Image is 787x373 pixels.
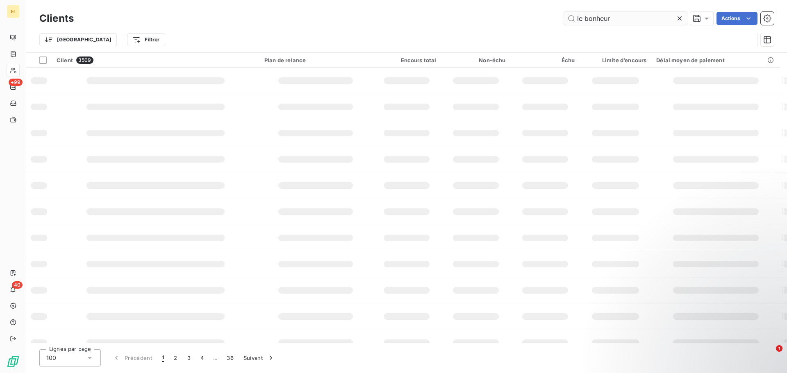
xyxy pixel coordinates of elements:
[759,345,779,365] iframe: Intercom live chat
[12,281,23,289] span: 40
[39,33,117,46] button: [GEOGRAPHIC_DATA]
[776,345,782,352] span: 1
[9,79,23,86] span: +99
[623,294,787,351] iframe: Intercom notifications message
[7,5,20,18] div: FI
[169,349,182,366] button: 2
[656,57,776,63] div: Délai moyen de paiement
[7,355,20,368] img: Logo LeanPay
[516,57,575,63] div: Échu
[127,33,165,46] button: Filtrer
[564,12,687,25] input: Rechercher
[57,57,73,63] span: Client
[107,349,157,366] button: Précédent
[209,351,222,364] span: …
[239,349,280,366] button: Suivant
[446,57,506,63] div: Non-échu
[157,349,169,366] button: 1
[39,11,74,26] h3: Clients
[196,349,209,366] button: 4
[585,57,647,63] div: Limite d’encours
[377,57,437,63] div: Encours total
[222,349,239,366] button: 36
[264,57,367,63] div: Plan de relance
[46,354,56,362] span: 100
[162,354,164,362] span: 1
[716,12,757,25] button: Actions
[76,57,93,64] span: 3509
[182,349,196,366] button: 3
